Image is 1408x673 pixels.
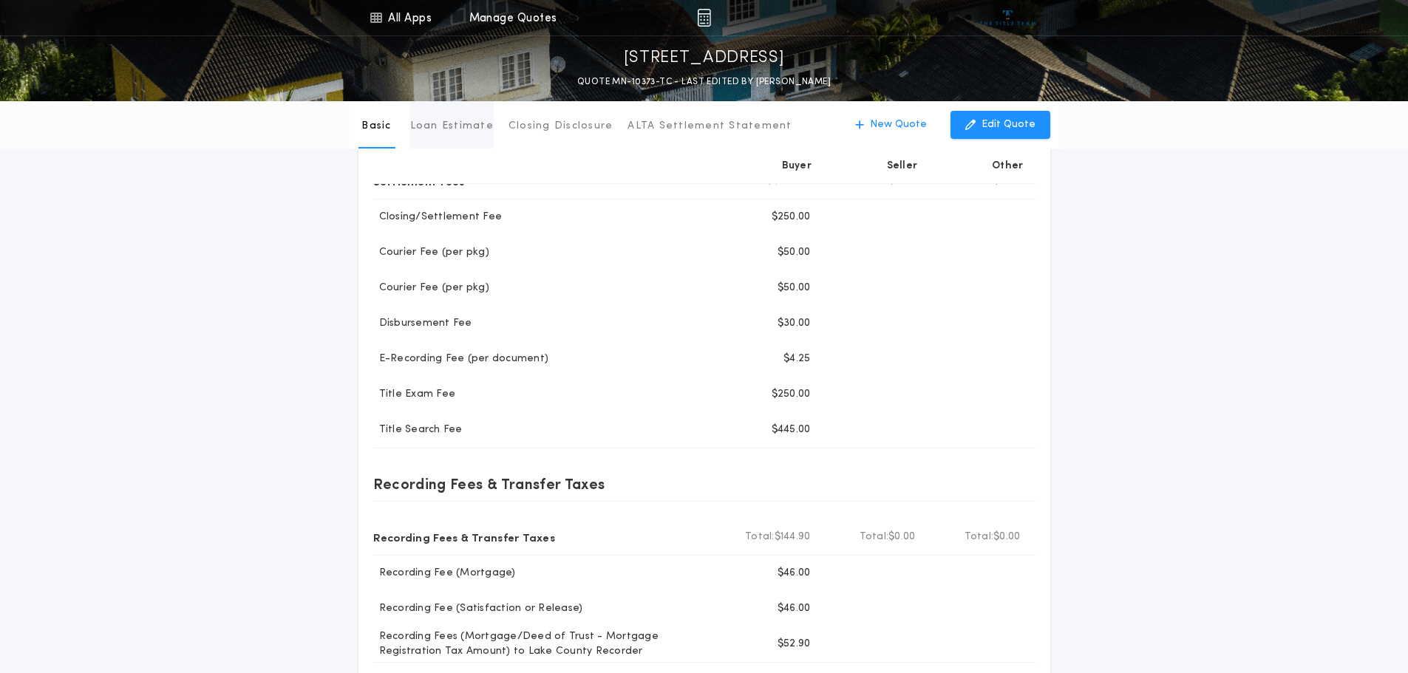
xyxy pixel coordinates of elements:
span: $0.00 [993,530,1020,544]
p: [STREET_ADDRESS] [624,47,785,70]
p: $4.25 [783,352,810,366]
p: $46.00 [778,566,811,581]
p: $50.00 [778,281,811,295]
p: Loan Estimate [410,119,494,134]
span: $144.90 [775,530,811,544]
p: Recording Fees (Mortgage/Deed of Trust - Mortgage Registration Tax Amount) to Lake County Recorder [373,629,718,659]
p: $46.00 [778,601,811,616]
p: Recording Fees & Transfer Taxes [373,525,556,549]
p: QUOTE MN-10373-TC - LAST EDITED BY [PERSON_NAME] [577,75,831,89]
p: $30.00 [778,316,811,331]
p: Other [992,159,1023,174]
p: E-Recording Fee (per document) [373,352,549,366]
p: Closing/Settlement Fee [373,210,503,225]
p: Courier Fee (per pkg) [373,281,489,295]
p: $52.90 [778,637,811,652]
p: Seller [887,159,918,174]
p: ALTA Settlement Statement [628,119,792,134]
p: Closing Disclosure [509,119,613,134]
p: Title Exam Fee [373,387,456,402]
span: $0.00 [888,530,915,544]
b: Total: [745,530,775,544]
p: Disbursement Fee [373,316,472,331]
p: Edit Quote [982,117,1035,132]
button: New Quote [840,111,942,139]
p: Recording Fee (Mortgage) [373,566,516,581]
img: img [697,9,711,27]
p: Recording Fees & Transfer Taxes [373,472,605,496]
img: vs-icon [980,10,1035,25]
p: New Quote [870,117,927,132]
p: Basic [361,119,391,134]
p: Courier Fee (per pkg) [373,245,489,260]
p: $50.00 [778,245,811,260]
p: Recording Fee (Satisfaction or Release) [373,601,583,616]
p: Buyer [782,159,812,174]
button: Edit Quote [950,111,1050,139]
p: $250.00 [772,387,811,402]
p: $445.00 [772,423,811,437]
b: Total: [965,530,994,544]
p: Title Search Fee [373,423,463,437]
p: $250.00 [772,210,811,225]
b: Total: [860,530,889,544]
